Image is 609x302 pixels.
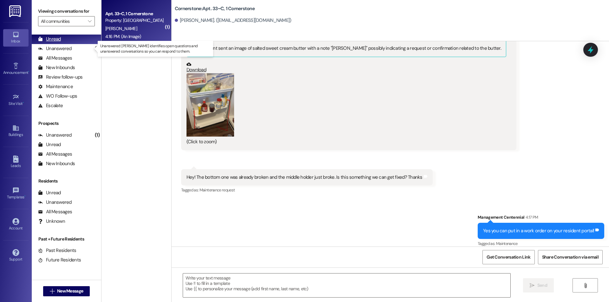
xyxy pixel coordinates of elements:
[38,247,76,254] div: Past Residents
[93,44,101,54] div: (1)
[38,45,72,52] div: Unanswered
[57,288,83,294] span: New Message
[187,138,506,145] div: (Click to zoom)
[192,45,501,52] div: The resident sent an image of salted sweet cream butter with a note "[PERSON_NAME]" possibly indi...
[187,73,234,137] button: Zoom image
[524,214,538,221] div: 4:17 PM
[38,209,72,215] div: All Messages
[483,228,594,234] div: Yes you can put in a work order on your resident portal!
[187,174,422,181] div: Hey! The bottom one was already broken and the middle holder just broke. Is this something we can...
[38,64,75,71] div: New Inbounds
[3,154,29,171] a: Leads
[9,5,22,17] img: ResiDesk Logo
[3,185,29,202] a: Templates •
[3,216,29,233] a: Account
[38,55,72,61] div: All Messages
[28,69,29,74] span: •
[93,130,101,140] div: (1)
[43,286,90,296] button: New Message
[3,29,29,46] a: Inbox
[105,10,164,17] div: Apt. 33~C, 1 Cornerstone
[105,34,141,39] div: 4:16 PM: (An Image)
[105,26,137,31] span: [PERSON_NAME]
[181,185,433,195] div: Tagged as:
[38,141,61,148] div: Unread
[23,100,24,105] span: •
[530,283,534,288] i: 
[38,102,63,109] div: Escalate
[523,278,554,292] button: Send
[200,187,235,193] span: Maintenance request
[38,257,81,263] div: Future Residents
[537,282,547,289] span: Send
[496,241,518,246] span: Maintenance
[38,160,75,167] div: New Inbounds
[38,6,95,16] label: Viewing conversations for
[478,214,604,223] div: Management Centennial
[3,247,29,264] a: Support
[38,199,72,206] div: Unanswered
[24,194,25,198] span: •
[542,254,599,260] span: Share Conversation via email
[100,43,211,54] p: Unanswered: [PERSON_NAME] identifies open questions and unanswered conversations so you can respo...
[38,132,72,138] div: Unanswered
[3,123,29,140] a: Buildings
[41,16,85,26] input: All communities
[38,151,72,157] div: All Messages
[38,36,61,42] div: Unread
[50,289,55,294] i: 
[32,236,101,242] div: Past + Future Residents
[38,83,73,90] div: Maintenance
[3,92,29,109] a: Site Visit •
[175,17,291,24] div: [PERSON_NAME]. ([EMAIL_ADDRESS][DOMAIN_NAME])
[38,93,77,100] div: WO Follow-ups
[105,17,164,24] div: Property: [GEOGRAPHIC_DATA]
[32,120,101,127] div: Prospects
[175,5,255,12] b: Cornerstone: Apt. 33~C, 1 Cornerstone
[538,250,603,264] button: Share Conversation via email
[88,19,91,24] i: 
[583,283,588,288] i: 
[38,190,61,196] div: Unread
[482,250,534,264] button: Get Conversation Link
[32,178,101,184] div: Residents
[38,74,82,80] div: Review follow-ups
[487,254,530,260] span: Get Conversation Link
[38,218,65,225] div: Unknown
[478,239,604,248] div: Tagged as:
[187,62,506,73] a: Download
